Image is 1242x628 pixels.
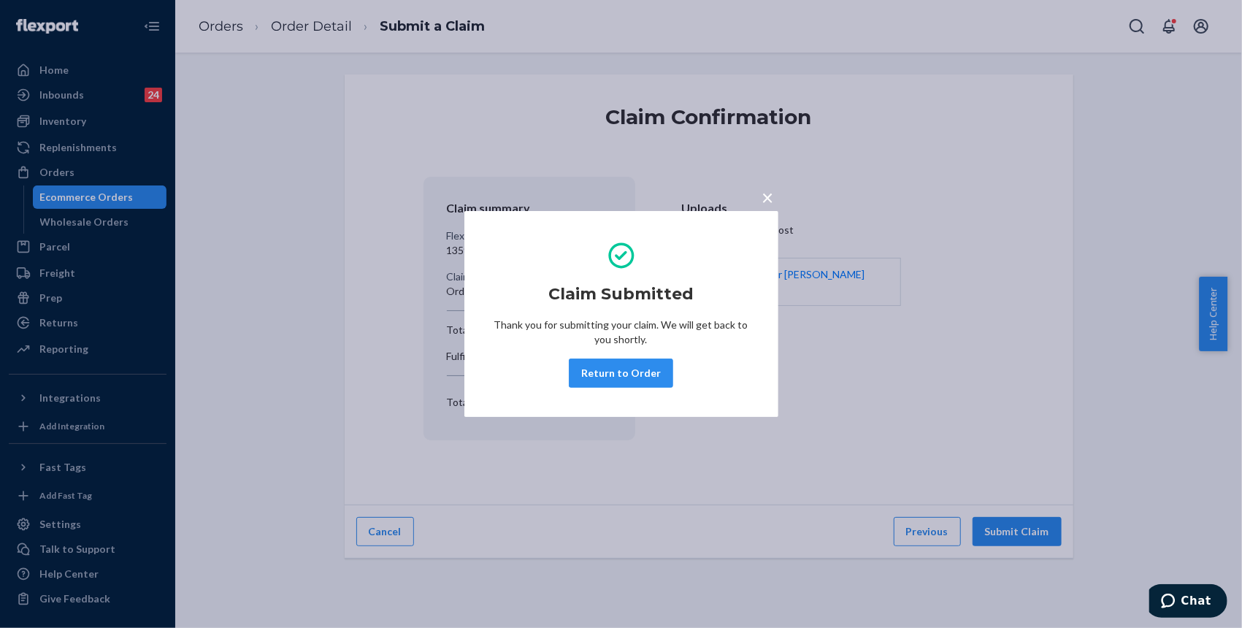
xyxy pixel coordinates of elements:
span: × [762,185,774,210]
button: Return to Order [569,359,673,388]
iframe: Opens a widget where you can chat to one of our agents [1149,584,1227,621]
p: Thank you for submitting your claim. We will get back to you shortly. [494,318,749,347]
h2: Claim Submitted [548,283,694,306]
